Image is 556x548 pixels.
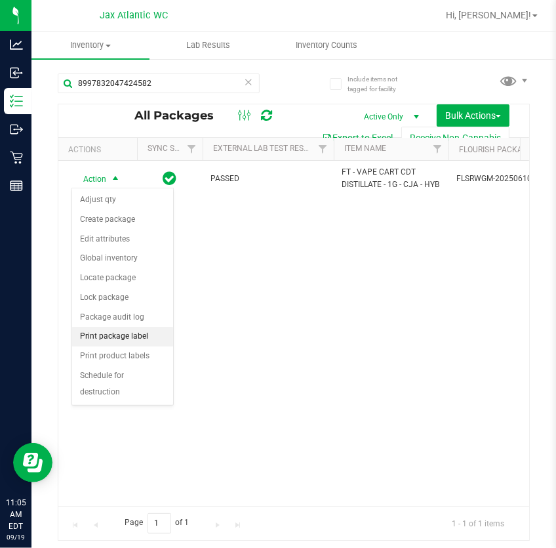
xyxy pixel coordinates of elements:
[445,110,501,121] span: Bulk Actions
[134,108,227,123] span: All Packages
[213,144,316,153] a: External Lab Test Result
[441,513,515,533] span: 1 - 1 of 1 items
[31,39,149,51] span: Inventory
[10,66,23,79] inline-svg: Inbound
[6,497,26,532] p: 11:05 AM EDT
[100,10,168,21] span: Jax Atlantic WC
[13,443,52,482] iframe: Resource center
[312,138,334,160] a: Filter
[10,151,23,164] inline-svg: Retail
[72,327,173,347] li: Print package label
[344,144,386,153] a: Item Name
[72,308,173,327] li: Package audit log
[6,532,26,542] p: 09/19
[148,513,171,534] input: 1
[71,170,107,188] span: Action
[347,74,413,94] span: Include items not tagged for facility
[31,32,149,59] a: Inventory
[149,32,268,59] a: Lab Results
[10,95,23,108] inline-svg: Inventory
[113,513,200,534] span: Page of 1
[148,144,198,153] a: Sync Status
[244,74,253,91] span: Clear
[459,145,542,154] a: Flourish Package ID
[58,74,260,93] input: Search Package ID, Item Name, SKU, Lot or Part Number...
[210,173,326,185] span: PASSED
[427,138,448,160] a: Filter
[169,39,248,51] span: Lab Results
[72,347,173,366] li: Print product labels
[10,38,23,51] inline-svg: Analytics
[72,268,173,288] li: Locate package
[342,166,441,191] span: FT - VAPE CART CDT DISTILLATE - 1G - CJA - HYB
[72,230,173,249] li: Edit attributes
[10,123,23,136] inline-svg: Outbound
[72,249,173,268] li: Global inventory
[72,190,173,210] li: Adjust qty
[401,127,509,149] button: Receive Non-Cannabis
[72,288,173,308] li: Lock package
[278,39,375,51] span: Inventory Counts
[72,366,173,402] li: Schedule for destruction
[313,127,401,149] button: Export to Excel
[68,145,132,154] div: Actions
[437,104,509,127] button: Bulk Actions
[108,170,124,188] span: select
[181,138,203,160] a: Filter
[268,32,386,59] a: Inventory Counts
[10,179,23,192] inline-svg: Reports
[72,210,173,230] li: Create package
[163,169,177,188] span: In Sync
[446,10,531,20] span: Hi, [PERSON_NAME]!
